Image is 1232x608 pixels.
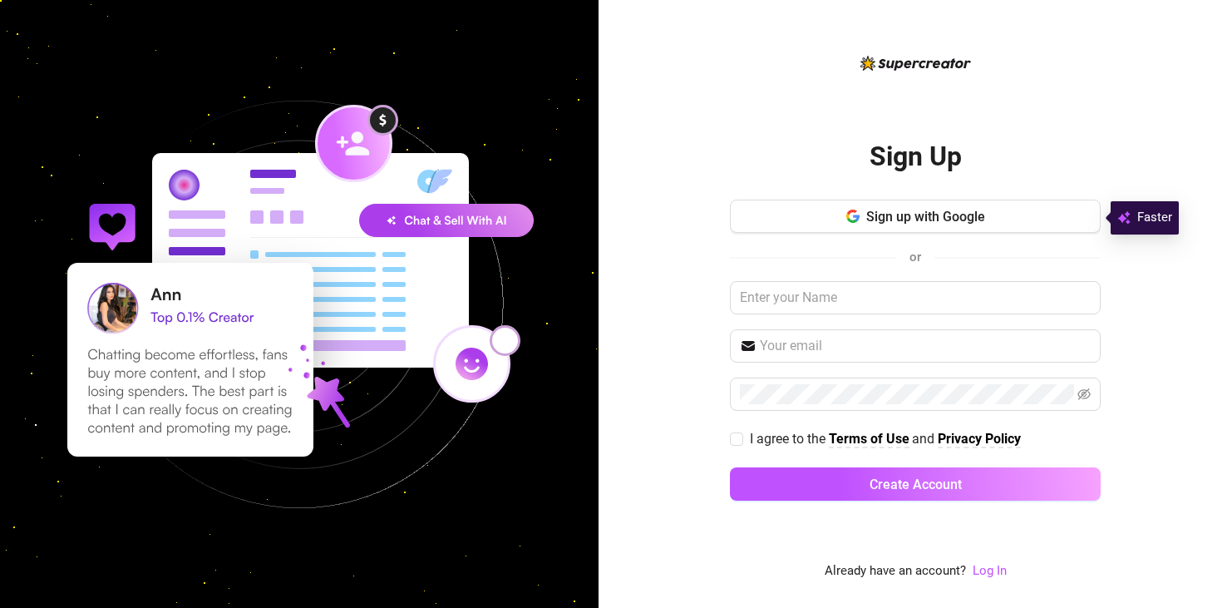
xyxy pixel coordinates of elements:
button: Sign up with Google [730,200,1101,233]
span: Sign up with Google [866,209,985,225]
input: Enter your Name [730,281,1101,314]
span: eye-invisible [1077,388,1091,401]
input: Your email [760,336,1091,356]
strong: Privacy Policy [938,431,1021,447]
img: logo-BBDzfeDw.svg [860,56,971,71]
span: Already have an account? [825,561,966,581]
span: and [912,431,938,447]
img: signup-background-D0MIrEPF.svg [12,17,587,592]
button: Create Account [730,467,1101,501]
h2: Sign Up [870,140,962,174]
span: Faster [1137,208,1172,228]
span: I agree to the [750,431,829,447]
a: Log In [973,563,1007,578]
img: svg%3e [1117,208,1131,228]
span: Create Account [870,477,962,492]
a: Privacy Policy [938,431,1021,448]
span: or [909,250,921,264]
strong: Terms of Use [829,431,909,447]
a: Log In [973,561,1007,581]
a: Terms of Use [829,431,909,448]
